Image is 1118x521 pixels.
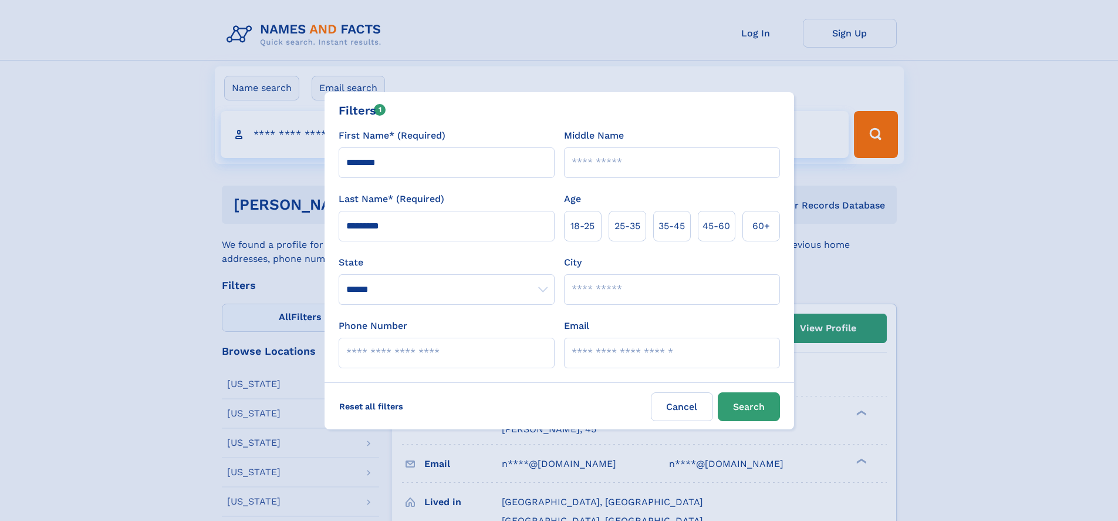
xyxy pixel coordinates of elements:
[651,392,713,421] label: Cancel
[339,102,386,119] div: Filters
[718,392,780,421] button: Search
[702,219,730,233] span: 45‑60
[339,319,407,333] label: Phone Number
[339,256,555,270] label: State
[570,219,595,233] span: 18‑25
[339,192,444,206] label: Last Name* (Required)
[564,129,624,143] label: Middle Name
[564,319,589,333] label: Email
[614,219,640,233] span: 25‑35
[564,256,582,270] label: City
[564,192,581,206] label: Age
[339,129,445,143] label: First Name* (Required)
[658,219,685,233] span: 35‑45
[752,219,770,233] span: 60+
[332,392,411,421] label: Reset all filters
